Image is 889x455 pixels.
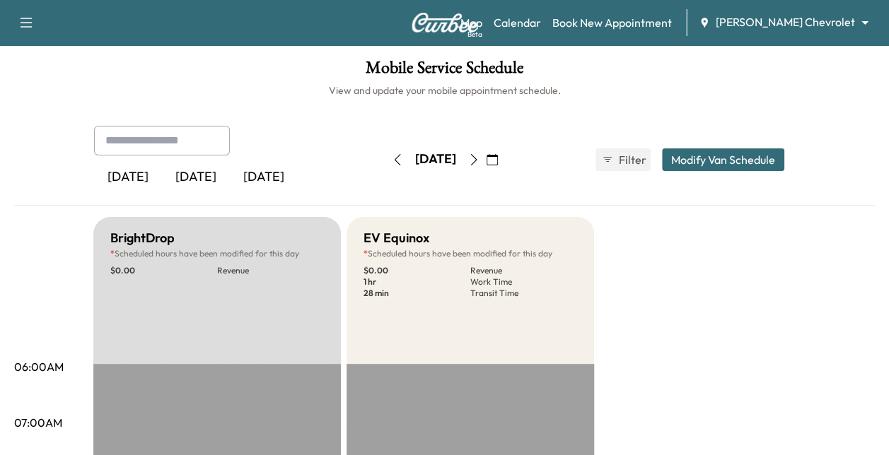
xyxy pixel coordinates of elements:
[494,14,541,31] a: Calendar
[217,265,324,276] p: Revenue
[662,148,784,171] button: Modify Van Schedule
[110,265,217,276] p: $ 0.00
[94,161,162,194] div: [DATE]
[162,161,230,194] div: [DATE]
[467,29,482,40] div: Beta
[14,358,64,375] p: 06:00AM
[364,248,577,259] p: Scheduled hours have been modified for this day
[415,150,456,168] div: [DATE]
[470,288,577,299] p: Transit Time
[14,59,875,83] h1: Mobile Service Schedule
[230,161,298,194] div: [DATE]
[110,228,175,248] h5: BrightDrop
[460,14,482,31] a: MapBeta
[364,288,470,299] p: 28 min
[716,14,855,30] span: [PERSON_NAME] Chevrolet
[470,265,577,276] p: Revenue
[552,14,672,31] a: Book New Appointment
[619,151,644,168] span: Filter
[14,414,62,431] p: 07:00AM
[364,265,470,276] p: $ 0.00
[110,248,324,259] p: Scheduled hours have been modified for this day
[470,276,577,288] p: Work Time
[14,83,875,97] h6: View and update your mobile appointment schedule.
[364,228,429,248] h5: EV Equinox
[364,276,470,288] p: 1 hr
[595,148,651,171] button: Filter
[411,13,479,32] img: Curbee Logo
